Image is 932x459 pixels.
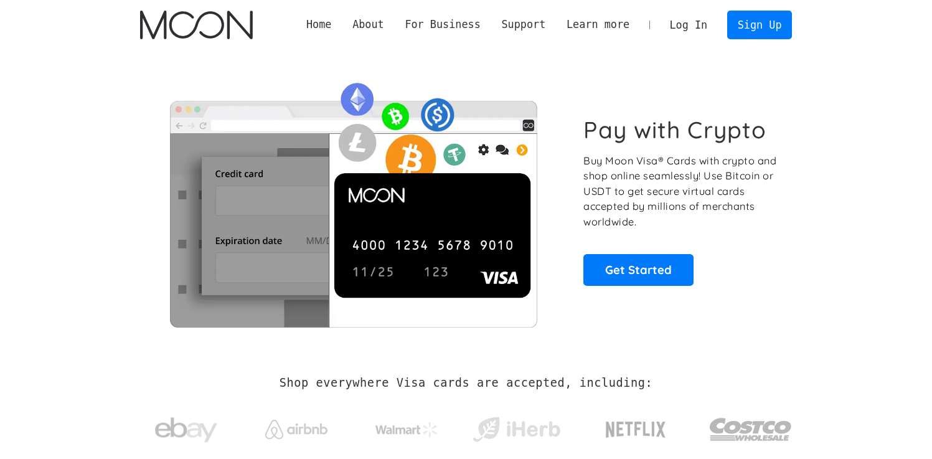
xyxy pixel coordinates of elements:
[342,17,394,32] div: About
[709,406,793,453] img: Costco
[583,153,778,230] p: Buy Moon Visa® Cards with crypto and shop online seamlessly! Use Bitcoin or USDT to get secure vi...
[140,11,253,39] a: home
[140,11,253,39] img: Moon Logo
[583,116,766,144] h1: Pay with Crypto
[727,11,792,39] a: Sign Up
[556,17,640,32] div: Learn more
[583,254,694,285] a: Get Started
[405,17,480,32] div: For Business
[250,407,342,445] a: Airbnb
[140,398,233,456] a: ebay
[605,414,667,445] img: Netflix
[296,17,342,32] a: Home
[709,394,793,459] a: Costco
[567,17,629,32] div: Learn more
[470,414,563,446] img: iHerb
[352,17,384,32] div: About
[501,17,545,32] div: Support
[265,420,327,439] img: Airbnb
[580,402,692,452] a: Netflix
[491,17,556,32] div: Support
[395,17,491,32] div: For Business
[155,410,217,450] img: ebay
[360,410,453,443] a: Walmart
[140,74,567,327] img: Moon Cards let you spend your crypto anywhere Visa is accepted.
[659,11,718,39] a: Log In
[470,401,563,452] a: iHerb
[375,422,438,437] img: Walmart
[280,376,652,390] h2: Shop everywhere Visa cards are accepted, including:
